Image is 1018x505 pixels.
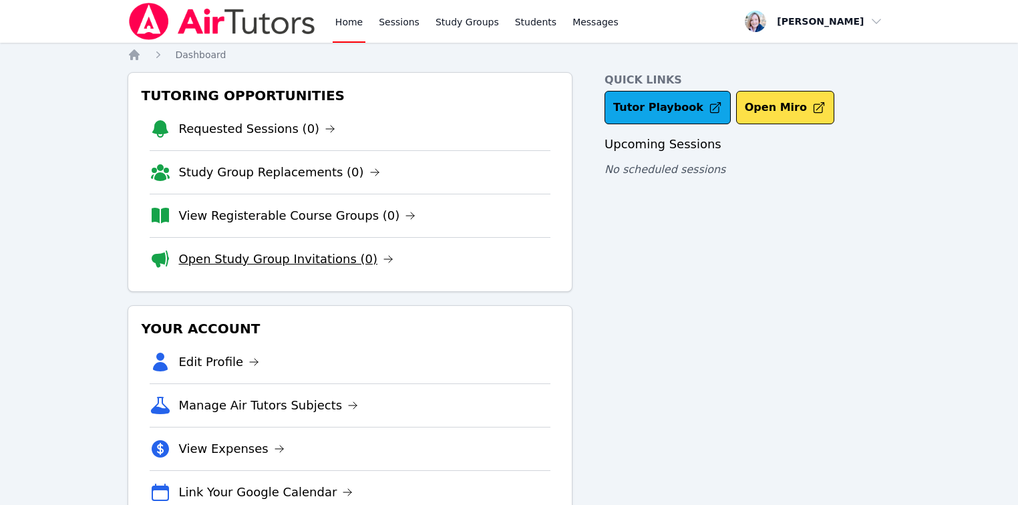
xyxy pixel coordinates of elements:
[179,353,260,371] a: Edit Profile
[179,396,359,415] a: Manage Air Tutors Subjects
[736,91,834,124] button: Open Miro
[605,163,725,176] span: No scheduled sessions
[128,3,317,40] img: Air Tutors
[179,483,353,502] a: Link Your Google Calendar
[176,48,226,61] a: Dashboard
[179,120,336,138] a: Requested Sessions (0)
[179,206,416,225] a: View Registerable Course Groups (0)
[572,15,619,29] span: Messages
[179,440,285,458] a: View Expenses
[605,91,731,124] a: Tutor Playbook
[176,49,226,60] span: Dashboard
[128,48,891,61] nav: Breadcrumb
[139,83,562,108] h3: Tutoring Opportunities
[605,135,890,154] h3: Upcoming Sessions
[139,317,562,341] h3: Your Account
[179,163,380,182] a: Study Group Replacements (0)
[179,250,394,269] a: Open Study Group Invitations (0)
[605,72,890,88] h4: Quick Links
